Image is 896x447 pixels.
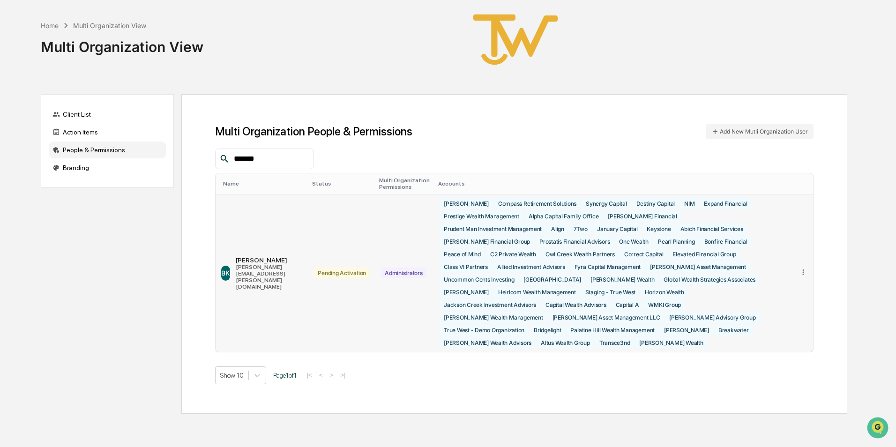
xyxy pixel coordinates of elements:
div: Toggle SortBy [801,180,810,187]
iframe: Open customer support [866,416,891,441]
div: Pearl Planning [654,236,699,247]
div: Global Wealth Strategies Associates [660,274,759,285]
div: [PERSON_NAME] [236,256,303,264]
div: Administrators [381,268,426,278]
div: C2 Private Wealth [486,249,540,260]
button: < [316,371,326,379]
span: BK [221,269,230,277]
a: 🔎Data Lookup [6,132,63,149]
div: Jackson Creek Investment Advisors [440,299,540,310]
div: Altus Wealth Group [537,337,594,348]
div: Synergy Capital [582,198,630,209]
img: True West [469,7,562,72]
div: Compass Retirement Solutions [494,198,580,209]
div: [PERSON_NAME] Wealth [635,337,707,348]
div: Uncommon Cents Investing [440,274,518,285]
div: Breakwater [715,325,753,335]
div: Class VI Partners [440,261,492,272]
div: Abich Financial Services [677,223,747,234]
div: Expand Financial [700,198,751,209]
div: Toggle SortBy [312,180,372,187]
button: >| [337,371,348,379]
div: Capital Wealth Advisors [542,299,610,310]
div: January Capital [593,223,641,234]
div: 7Two [570,223,591,234]
div: Peace of Mind [440,249,485,260]
div: True West - Demo Organization [440,325,528,335]
div: People & Permissions [49,142,166,158]
div: Client List [49,106,166,123]
div: Bonfire Financial [701,236,751,247]
p: How can we help? [9,20,171,35]
div: [PERSON_NAME] Wealth [587,274,658,285]
div: Toggle SortBy [438,180,790,187]
div: [PERSON_NAME] Asset Management LLC [549,312,664,323]
div: Transce3nd [596,337,634,348]
div: We're available if you need us! [32,81,119,89]
div: Allied Investment Advisors [493,261,569,272]
button: > [327,371,336,379]
div: Toggle SortBy [223,180,305,187]
button: Add New Mutli Organization User [706,124,814,139]
div: [PERSON_NAME] Wealth Advisors [440,337,535,348]
span: Page 1 of 1 [273,372,297,379]
div: Toggle SortBy [379,177,431,190]
div: [PERSON_NAME][EMAIL_ADDRESS][PERSON_NAME][DOMAIN_NAME] [236,264,303,290]
div: [PERSON_NAME] Wealth Management [440,312,547,323]
div: NIM [680,198,698,209]
div: Capital A [612,299,643,310]
div: Destiny Capital [633,198,679,209]
div: Prudent Man Investment Management [440,223,545,234]
div: [PERSON_NAME] [660,325,713,335]
div: [PERSON_NAME] [440,198,493,209]
a: 🗄️Attestations [64,114,120,131]
div: Pending Activation [314,268,370,278]
div: Keystone [643,223,674,234]
div: Multi Organization View [73,22,146,30]
div: Multi Organization View [41,31,203,55]
span: Pylon [93,159,113,166]
div: [PERSON_NAME] Advisory Group [665,312,759,323]
div: Palatine Hill Wealth Management [567,325,658,335]
div: Align [547,223,568,234]
div: Bridgelight [530,325,565,335]
button: |< [304,371,314,379]
div: Heirloom Wealth Management [494,287,580,298]
div: [PERSON_NAME] [440,287,493,298]
div: [PERSON_NAME] Asset Management [646,261,750,272]
span: Attestations [77,118,116,127]
div: Action Items [49,124,166,141]
div: Branding [49,159,166,176]
a: 🖐️Preclearance [6,114,64,131]
div: Prestige Wealth Management [440,211,523,222]
img: 1746055101610-c473b297-6a78-478c-a979-82029cc54cd1 [9,72,26,89]
div: 🗄️ [68,119,75,127]
div: [GEOGRAPHIC_DATA] [520,274,585,285]
div: One Wealth [615,236,652,247]
div: WMKI Group [644,299,685,310]
div: 🔎 [9,137,17,144]
div: 🖐️ [9,119,17,127]
div: Fyra Capital Management [571,261,644,272]
div: Alpha Capital Family Office [525,211,603,222]
div: [PERSON_NAME] Financial [604,211,680,222]
div: Elevated Financial Group [669,249,739,260]
div: Staging - True West [582,287,639,298]
div: Owl Creek Wealth Partners [542,249,619,260]
button: Start new chat [159,74,171,86]
div: Correct Capital [620,249,667,260]
div: Start new chat [32,72,154,81]
h1: Multi Organization People & Permissions [215,125,412,138]
a: Powered byPylon [66,158,113,166]
div: Home [41,22,59,30]
div: Horizon Wealth [641,287,688,298]
span: Preclearance [19,118,60,127]
span: Data Lookup [19,136,59,145]
div: [PERSON_NAME] Financial Group [440,236,534,247]
div: Prostatis Financial Advisors [536,236,613,247]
